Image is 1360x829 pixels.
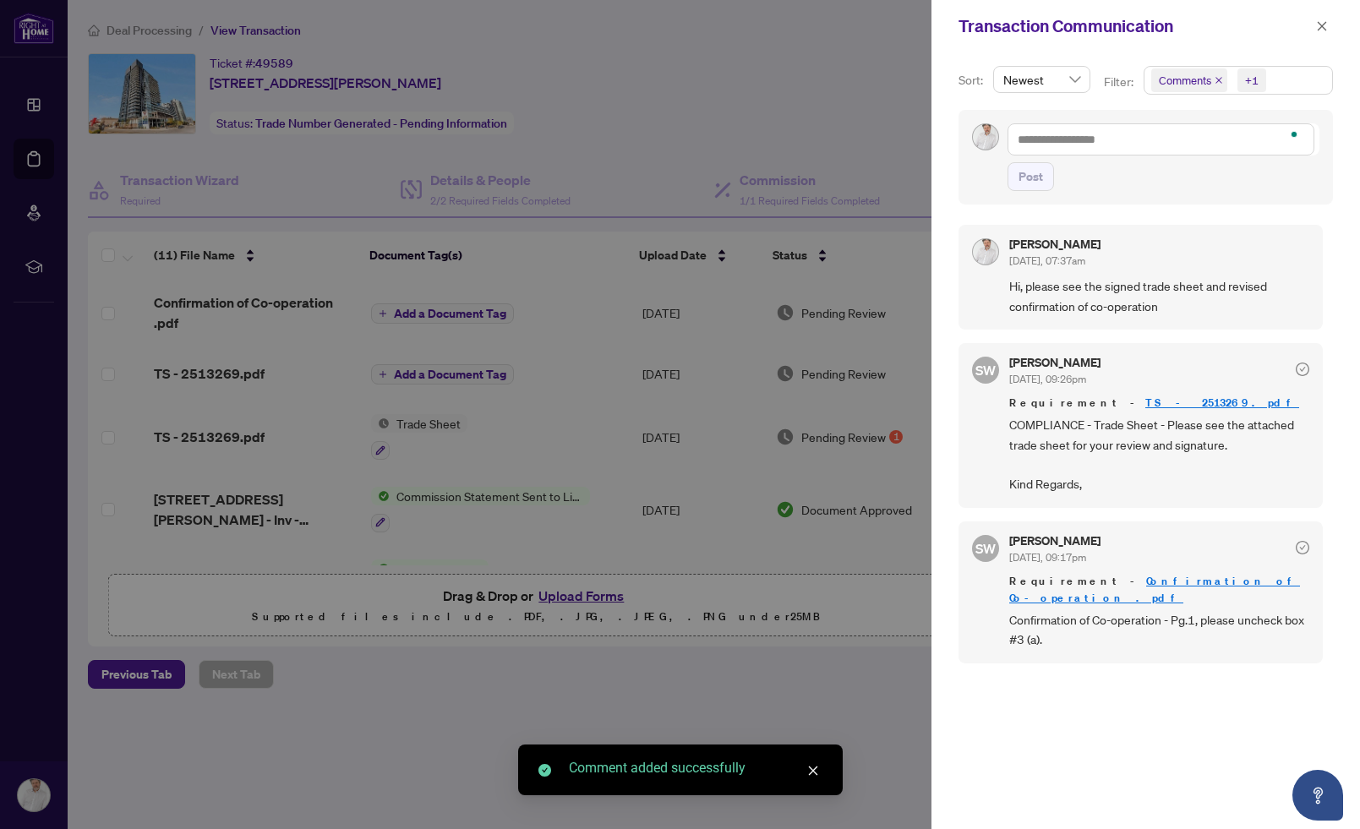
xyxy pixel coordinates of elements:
span: SW [975,537,997,559]
p: Sort: [959,71,986,90]
span: Requirement - [1009,395,1309,412]
span: check-circle [1296,363,1309,376]
span: check-circle [1296,541,1309,554]
span: Comments [1151,68,1227,92]
span: Hi, please see the signed trade sheet and revised confirmation of co-operation [1009,276,1309,316]
p: Filter: [1104,73,1136,91]
span: [DATE], 07:37am [1009,254,1085,267]
button: Post [1008,162,1054,191]
span: [DATE], 09:26pm [1009,373,1086,385]
h5: [PERSON_NAME] [1009,238,1101,250]
span: close [807,765,819,777]
span: Newest [1003,67,1080,92]
textarea: To enrich screen reader interactions, please activate Accessibility in Grammarly extension settings [1008,123,1314,155]
span: close [1316,20,1328,32]
span: [DATE], 09:17pm [1009,551,1086,564]
span: COMPLIANCE - Trade Sheet - Please see the attached trade sheet for your review and signature. Kin... [1009,415,1309,494]
a: Close [804,761,822,780]
div: Transaction Communication [959,14,1311,39]
button: Open asap [1292,770,1343,821]
span: SW [975,360,997,381]
span: Confirmation of Co-operation - Pg.1, please uncheck box #3 (a). [1009,610,1309,650]
a: TS - 2513269.pdf [1145,395,1299,410]
img: Profile Icon [973,124,998,150]
span: Comments [1159,72,1211,89]
div: +1 [1245,72,1259,89]
a: Confirmation of Co-operation .pdf [1009,574,1300,605]
h5: [PERSON_NAME] [1009,357,1101,368]
span: Requirement - [1009,573,1309,607]
div: Comment added successfully [569,758,822,778]
img: Profile Icon [973,239,998,265]
h5: [PERSON_NAME] [1009,535,1101,547]
span: close [1215,76,1223,85]
span: check-circle [538,764,551,777]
